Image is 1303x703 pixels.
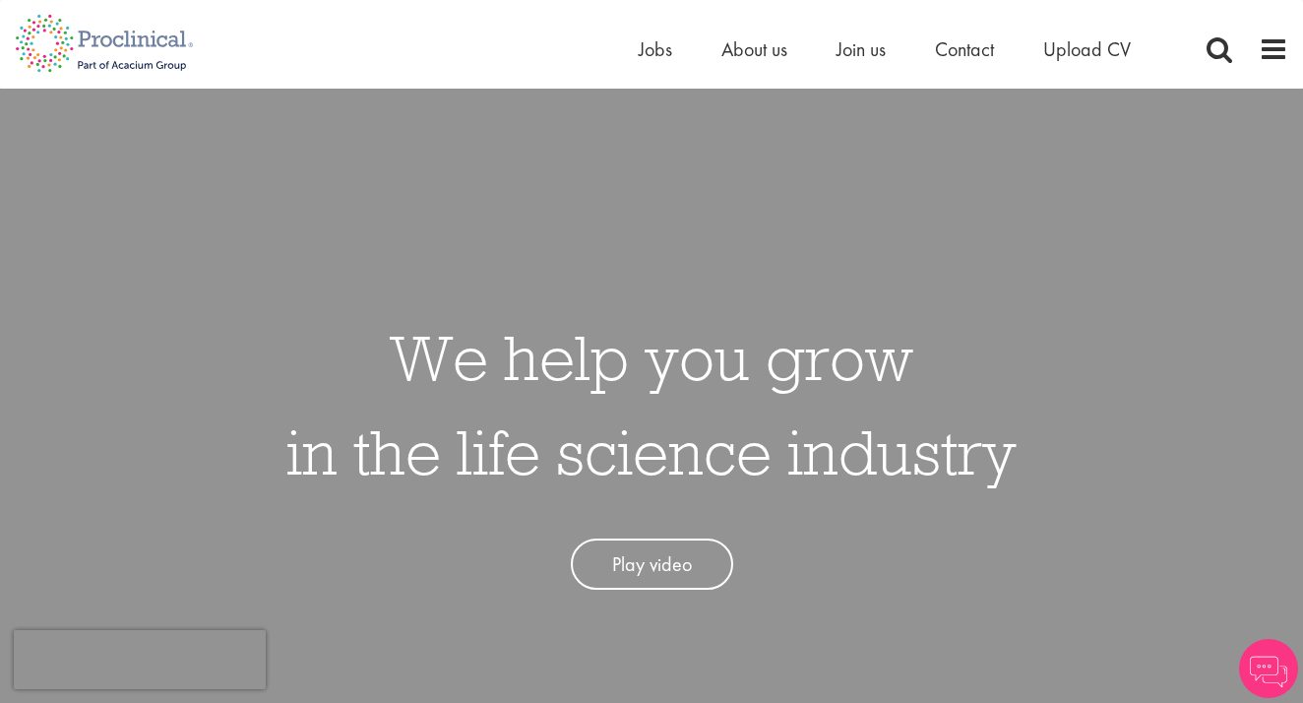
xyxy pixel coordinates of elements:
[1043,36,1131,62] a: Upload CV
[935,36,994,62] a: Contact
[837,36,886,62] a: Join us
[571,539,733,591] a: Play video
[721,36,787,62] a: About us
[1239,639,1298,698] img: Chatbot
[286,310,1017,499] h1: We help you grow in the life science industry
[639,36,672,62] a: Jobs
